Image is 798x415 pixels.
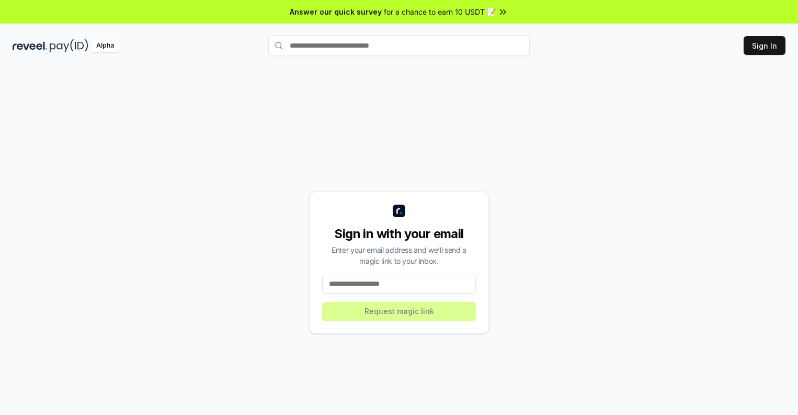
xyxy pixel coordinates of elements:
[384,6,496,17] span: for a chance to earn 10 USDT 📝
[13,39,48,52] img: reveel_dark
[90,39,120,52] div: Alpha
[290,6,382,17] span: Answer our quick survey
[393,205,405,217] img: logo_small
[322,226,476,242] div: Sign in with your email
[50,39,88,52] img: pay_id
[322,244,476,266] div: Enter your email address and we’ll send a magic link to your inbox.
[744,36,785,55] button: Sign In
